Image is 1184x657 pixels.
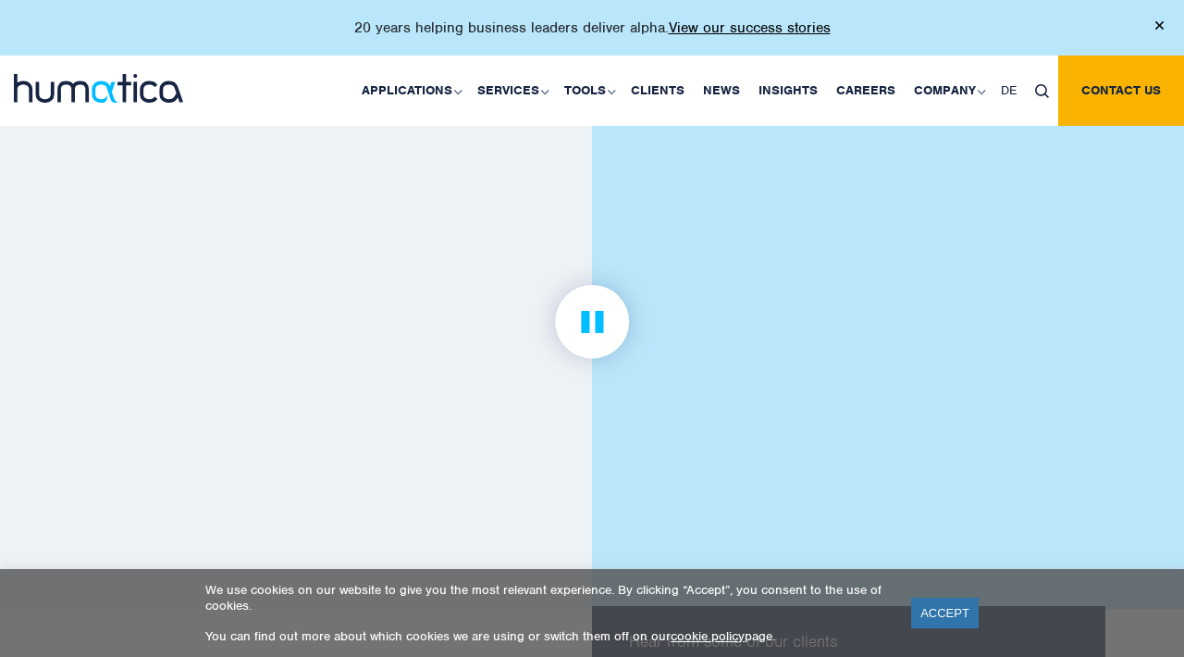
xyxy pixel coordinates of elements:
a: View our success stories [669,19,831,37]
a: News [694,56,749,126]
a: Careers [827,56,905,126]
img: search_icon [1035,84,1049,98]
a: cookie policy [671,628,745,644]
a: Insights [749,56,827,126]
a: Contact us [1058,56,1184,126]
p: You can find out more about which cookies we are using or switch them off on our page. [205,628,888,644]
a: Applications [352,56,468,126]
p: 20 years helping business leaders deliver alpha. [354,19,831,37]
a: DE [992,56,1026,126]
img: logo [14,74,183,103]
a: ACCEPT [911,598,979,628]
a: Company [905,56,992,126]
a: Tools [555,56,622,126]
img: pause [521,250,664,393]
p: We use cookies on our website to give you the most relevant experience. By clicking “Accept”, you... [205,582,888,614]
a: Services [468,56,555,126]
a: Clients [622,56,694,126]
span: DE [1001,82,1017,98]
